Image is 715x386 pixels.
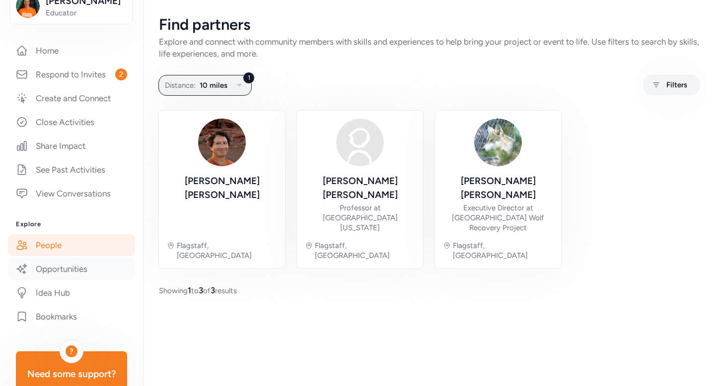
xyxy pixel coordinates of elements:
img: Avatar [336,119,384,166]
a: Idea Hub [8,282,135,304]
div: Flagstaff, [GEOGRAPHIC_DATA] [453,241,553,260]
span: 2 [115,68,127,80]
span: 3 [199,285,203,295]
div: [PERSON_NAME] [PERSON_NAME] [443,174,553,202]
div: [PERSON_NAME] [PERSON_NAME] [167,174,277,202]
span: 10 miles [200,79,227,91]
a: Bookmarks [8,306,135,327]
div: 1 [243,72,255,84]
div: Need some support? [24,367,119,381]
a: Respond to Invites2 [8,64,135,85]
div: ? [66,345,77,357]
span: Distance: [165,79,196,91]
span: Showing to of results [159,284,237,296]
div: Flagstaff, [GEOGRAPHIC_DATA] [315,241,415,260]
a: Close Activities [8,111,135,133]
div: Flagstaff, [GEOGRAPHIC_DATA] [177,241,277,260]
span: 3 [211,285,215,295]
span: Educator [46,8,126,18]
div: [PERSON_NAME] [PERSON_NAME] [305,174,415,202]
a: Share Impact [8,135,135,157]
div: Find partners [159,16,699,34]
button: 1Distance:10 miles [158,75,252,96]
a: Opportunities [8,258,135,280]
span: 1 [188,285,191,295]
a: See Past Activities [8,159,135,181]
a: People [8,234,135,256]
div: Professor at [GEOGRAPHIC_DATA][US_STATE] [305,203,415,233]
a: Create and Connect [8,87,135,109]
img: Avatar [474,119,522,166]
a: Home [8,40,135,62]
span: Filters [666,79,687,91]
img: Avatar [198,119,246,166]
div: Explore and connect with community members with skills and experiences to help bring your project... [159,36,699,60]
div: Executive Director at [GEOGRAPHIC_DATA] Wolf Recovery Project [443,203,553,233]
a: View Conversations [8,183,135,204]
h3: Explore [16,220,127,228]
